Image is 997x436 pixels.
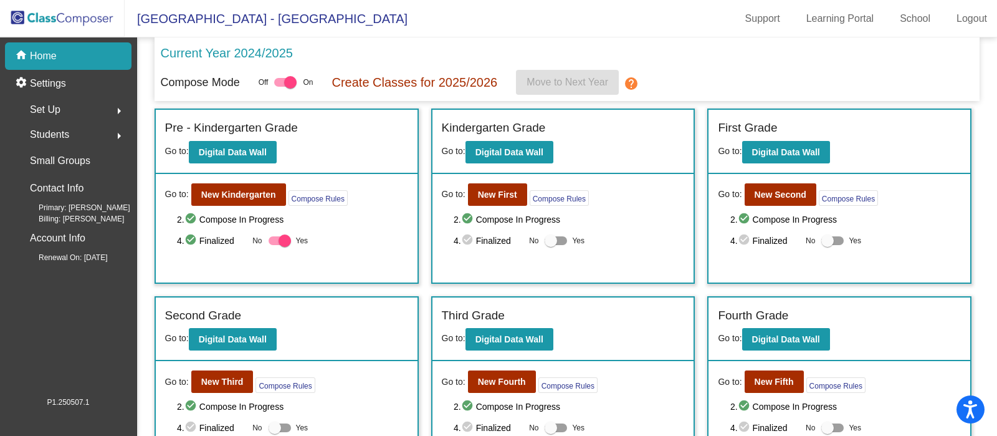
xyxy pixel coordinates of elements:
span: Go to: [718,188,742,201]
b: Digital Data Wall [752,334,820,344]
p: Account Info [30,230,85,247]
button: Compose Rules [806,377,866,393]
mat-icon: check_circle [184,420,199,435]
mat-icon: home [15,49,30,64]
span: No [529,235,538,246]
mat-icon: check_circle [184,233,199,248]
button: Digital Data Wall [742,328,830,351]
label: First Grade [718,119,777,137]
b: New Third [201,377,244,387]
button: New Fourth [468,371,536,393]
b: Digital Data Wall [752,147,820,157]
span: 4. Finalized [454,420,523,435]
mat-icon: help [624,76,639,91]
button: Move to Next Year [516,70,619,95]
span: On [303,77,313,88]
span: No [806,235,815,246]
span: Students [30,126,69,143]
button: New First [468,183,527,206]
mat-icon: check_circle [461,233,476,248]
a: Logout [947,9,997,29]
a: Support [735,9,790,29]
span: 4. Finalized [177,420,246,435]
span: No [252,235,262,246]
b: New Kindergarten [201,190,276,200]
span: Yes [296,233,308,248]
button: New Kindergarten [191,183,286,206]
mat-icon: arrow_right [112,128,126,143]
span: Go to: [718,375,742,389]
span: Go to: [165,146,189,156]
label: Kindergarten Grade [442,119,546,137]
button: Digital Data Wall [465,328,553,351]
span: Off [259,77,269,88]
mat-icon: check_circle [184,399,199,414]
span: Go to: [718,146,742,156]
span: 2. Compose In Progress [177,399,408,414]
span: Billing: [PERSON_NAME] [19,213,124,225]
span: 2. Compose In Progress [177,212,408,227]
p: Contact Info [30,180,83,197]
span: Yes [849,420,861,435]
button: New Third [191,371,254,393]
label: Pre - Kindergarten Grade [165,119,298,137]
span: Go to: [442,333,465,343]
button: Compose Rules [819,190,878,206]
b: New Fifth [755,377,794,387]
span: Yes [849,233,861,248]
span: Primary: [PERSON_NAME] [19,202,130,213]
span: Go to: [718,333,742,343]
span: 4. Finalized [454,233,523,248]
mat-icon: check_circle [738,212,753,227]
p: Compose Mode [161,74,240,91]
p: Create Classes for 2025/2026 [332,73,497,92]
span: 2. Compose In Progress [454,399,684,414]
span: [GEOGRAPHIC_DATA] - [GEOGRAPHIC_DATA] [125,9,408,29]
button: Compose Rules [289,190,348,206]
label: Second Grade [165,307,242,325]
b: Digital Data Wall [475,334,543,344]
b: Digital Data Wall [199,147,267,157]
p: Home [30,49,57,64]
label: Third Grade [442,307,505,325]
p: Settings [30,76,66,91]
b: New Second [755,190,806,200]
button: Compose Rules [530,190,589,206]
a: Learning Portal [796,9,884,29]
span: Go to: [442,375,465,389]
span: No [806,422,815,434]
b: New First [478,190,517,200]
mat-icon: settings [15,76,30,91]
button: Digital Data Wall [189,328,277,351]
span: 4. Finalized [177,233,246,248]
span: 2. Compose In Progress [454,212,684,227]
span: Go to: [165,375,189,389]
span: No [252,422,262,434]
span: 2. Compose In Progress [730,399,961,414]
span: Move to Next Year [527,77,608,87]
span: 2. Compose In Progress [730,212,961,227]
span: Yes [572,233,584,248]
button: Compose Rules [538,377,598,393]
span: Yes [296,420,308,435]
mat-icon: check_circle [738,420,753,435]
mat-icon: check_circle [184,212,199,227]
button: New Second [745,183,816,206]
b: New Fourth [478,377,526,387]
span: Go to: [442,188,465,201]
mat-icon: check_circle [461,399,476,414]
b: Digital Data Wall [199,334,267,344]
mat-icon: arrow_right [112,104,126,119]
p: Current Year 2024/2025 [161,44,293,62]
span: Yes [572,420,584,435]
mat-icon: check_circle [461,420,476,435]
mat-icon: check_circle [738,399,753,414]
span: 4. Finalized [730,233,799,248]
button: New Fifth [745,371,804,393]
span: 4. Finalized [730,420,799,435]
span: Go to: [442,146,465,156]
button: Digital Data Wall [189,141,277,163]
span: Renewal On: [DATE] [19,252,107,263]
button: Digital Data Wall [465,141,553,163]
a: School [890,9,940,29]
